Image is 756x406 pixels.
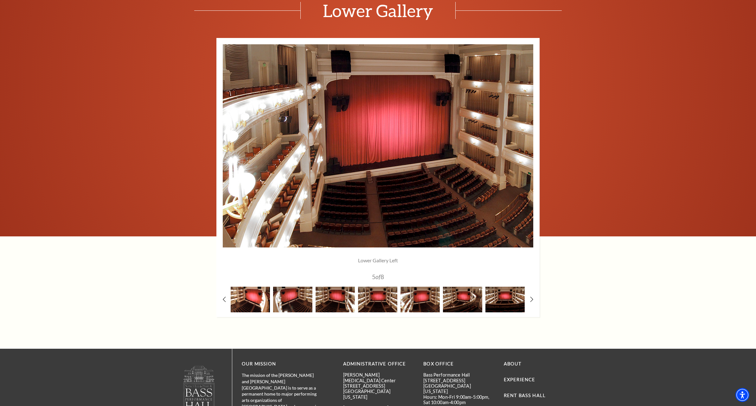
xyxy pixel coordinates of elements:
[273,287,312,312] img: A grand theater interior with a pink curtain, rows of empty seats, and elegant lighting fixtures.
[423,394,494,405] p: Hours: Mon-Fri 9:00am-5:00pm, Sat 10:00am-4:00pm
[423,372,494,378] p: Bass Performance Hall
[423,383,494,394] p: [GEOGRAPHIC_DATA][US_STATE]
[343,389,414,400] p: [GEOGRAPHIC_DATA][US_STATE]
[485,287,525,312] img: A grand theater interior featuring a red curtain, multiple seating levels, and elegant lighting.
[231,287,270,312] img: A grand theater interior featuring rows of seats and a red curtain stage, illuminated by elegant ...
[343,383,414,389] p: [STREET_ADDRESS]
[423,360,494,368] p: BOX OFFICE
[375,273,381,280] span: of
[343,360,414,368] p: Administrative Office
[735,388,749,402] div: Accessibility Menu
[343,372,414,383] p: [PERSON_NAME][MEDICAL_DATA] Center
[316,287,355,312] img: An elegant theater interior with a red curtain, empty seats, and multiple levels of seating. Soft...
[504,393,546,398] a: Rent Bass Hall
[504,361,522,366] a: About
[504,377,535,382] a: Experience
[242,360,321,368] p: OUR MISSION
[423,378,494,383] p: [STREET_ADDRESS]
[400,287,440,312] img: A grand theater interior featuring a red curtain, multiple seating levels, and elegant lighting f...
[223,44,533,247] img: A grand theater interior featuring a red curtain, multiple seating levels, and elegant lighting f...
[300,2,456,19] span: Lower Gallery
[358,287,397,312] img: A spacious theater interior with red curtains, multiple seating levels, and empty rows of seats.
[256,274,500,280] p: 5 8
[443,287,482,312] img: An elegant theater interior with a red curtain, multiple seating levels, and soft lighting.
